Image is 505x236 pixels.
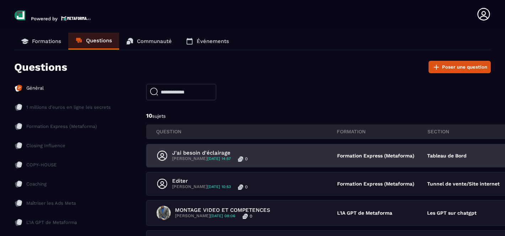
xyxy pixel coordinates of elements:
p: Événements [197,38,229,44]
p: Closing Influence [26,143,65,149]
img: formation-icon-inac.db86bb20.svg [14,103,23,112]
p: Tableau de Bord [427,153,467,159]
p: QUESTION [156,128,337,135]
a: Formations [14,33,68,50]
p: Questions [86,37,112,44]
p: J'ai besoin d'éclairage [172,150,248,156]
p: Formations [32,38,61,44]
p: L'IA GPT de Metaforma [26,219,77,226]
button: Poser une question [429,61,491,73]
span: [DATE] 10:53 [207,184,231,189]
span: sujets [152,113,166,119]
p: L'IA GPT de Metaforma [337,210,420,216]
p: Général [26,85,44,91]
p: [PERSON_NAME] [172,184,231,190]
a: Questions [68,33,119,50]
span: [DATE] 14:57 [207,156,231,161]
img: formation-icon-inac.db86bb20.svg [14,141,23,150]
p: FORMATION [337,128,427,135]
p: Les GPT sur chatgpt [427,210,477,216]
img: formation-icon-inac.db86bb20.svg [14,161,23,169]
p: Questions [14,61,67,73]
p: Powered by [31,16,58,21]
img: formation-icon-inac.db86bb20.svg [14,199,23,208]
p: 0 [250,213,252,219]
p: Formation Express (Metaforma) [26,123,97,130]
p: COPY-HOUSE [26,162,57,168]
p: Coaching [26,181,47,187]
p: [PERSON_NAME] [175,213,235,219]
img: logo [61,15,91,21]
p: 1 millions d'euros en ligne les secrets [26,104,111,111]
p: Formation Express (Metaforma) [337,153,420,159]
p: 0 [245,184,248,190]
img: formation-icon-inac.db86bb20.svg [14,122,23,131]
p: MONTAGE VIDEO ET COMPETENCES [175,207,270,213]
img: formation-icon-inac.db86bb20.svg [14,218,23,227]
p: Tunnel de vente/Site internet [427,181,500,187]
p: [PERSON_NAME] [172,156,231,162]
p: Communauté [137,38,172,44]
p: Editer [172,178,248,184]
p: Maîtriser les Ads Meta [26,200,76,206]
p: Formation Express (Metaforma) [337,181,420,187]
img: formation-icon-inac.db86bb20.svg [14,180,23,188]
a: Événements [179,33,236,50]
img: logo-branding [14,10,26,21]
a: Communauté [119,33,179,50]
span: [DATE] 08:06 [210,214,235,218]
p: 0 [245,156,248,162]
img: formation-icon-active.2ea72e5a.svg [14,84,23,92]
